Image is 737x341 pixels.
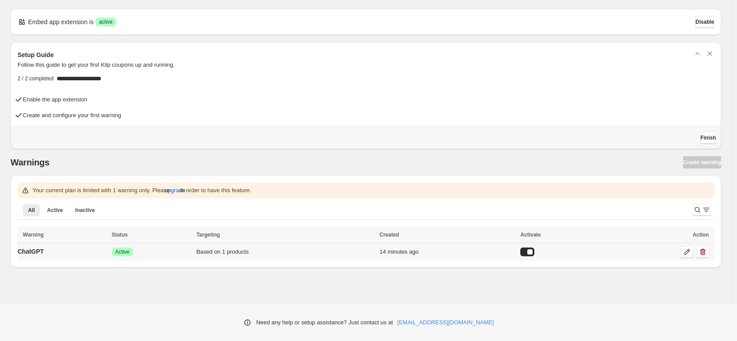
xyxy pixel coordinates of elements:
[28,207,35,214] span: All
[115,248,130,255] span: Active
[23,111,121,120] h4: Create and configure your first warning
[18,50,54,59] h3: Setup Guide
[165,183,186,197] button: upgrade
[32,186,251,195] p: Your current plan is limited with 1 warning only. Please in order to have this feature.
[379,248,515,256] div: 14 minutes ago
[695,18,714,25] span: Disable
[18,61,714,69] p: Follow this guide to get your first Klip coupons up and running.
[18,75,54,82] span: 2 / 2 completed
[28,18,93,26] p: Embed app extension is
[99,18,112,25] span: active
[197,248,375,256] div: Based on 1 products
[18,244,44,258] a: ChatGPT
[701,132,716,144] button: Finish
[695,16,714,28] button: Disable
[18,247,44,256] p: ChatGPT
[693,232,709,238] span: Action
[165,186,186,195] span: upgrade
[397,318,494,327] a: [EMAIL_ADDRESS][DOMAIN_NAME]
[112,232,128,238] span: Status
[701,134,716,141] span: Finish
[23,95,87,104] h4: Enable the app extension
[75,207,95,214] span: Inactive
[693,204,711,216] button: Search and filter results
[379,232,399,238] span: Created
[197,232,220,238] span: Targeting
[23,232,44,238] span: Warning
[47,207,63,214] span: Active
[11,157,50,168] h2: Warnings
[520,232,541,238] span: Activate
